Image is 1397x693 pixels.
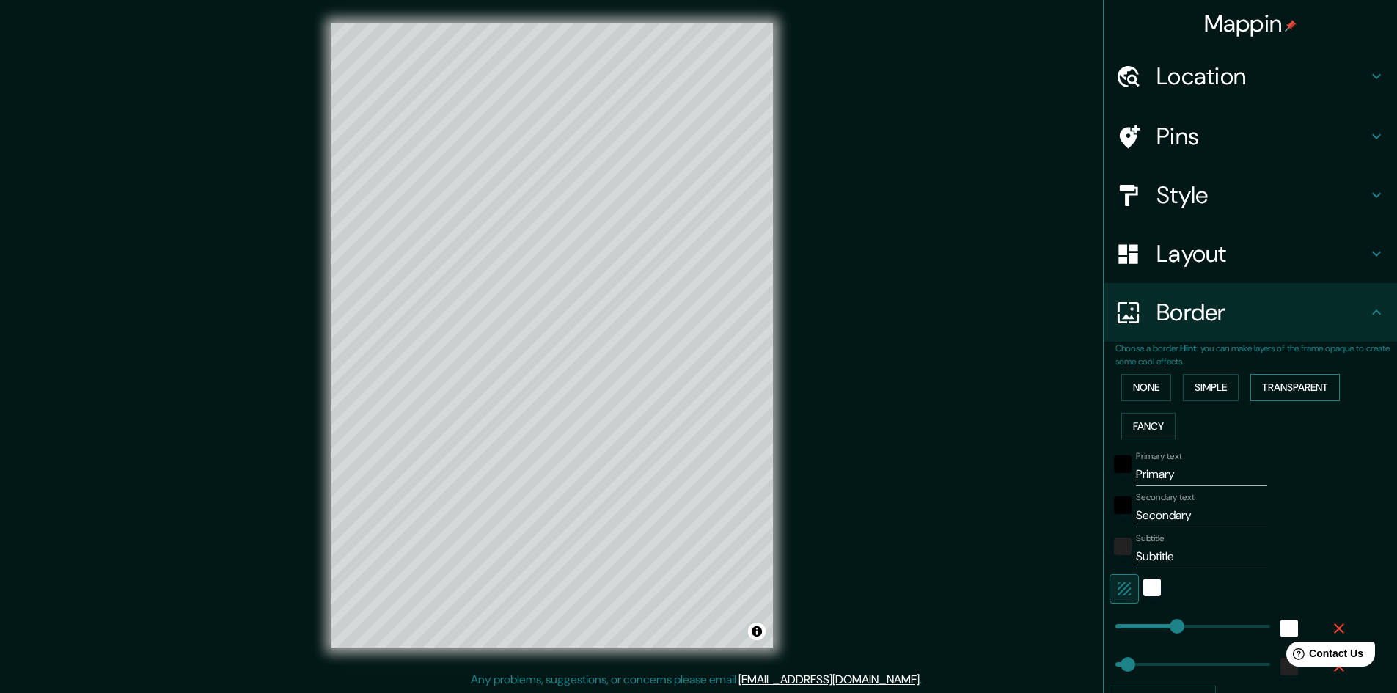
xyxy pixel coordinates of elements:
[1266,636,1381,677] iframe: Help widget launcher
[1104,283,1397,342] div: Border
[1136,491,1195,504] label: Secondary text
[1136,532,1165,545] label: Subtitle
[1114,496,1132,514] button: black
[1104,47,1397,106] div: Location
[1143,579,1161,596] button: white
[1156,298,1368,327] h4: Border
[1104,224,1397,283] div: Layout
[1280,620,1298,637] button: white
[1156,122,1368,151] h4: Pins
[1180,342,1197,354] b: Hint
[738,672,920,687] a: [EMAIL_ADDRESS][DOMAIN_NAME]
[1204,9,1297,38] h4: Mappin
[1183,374,1239,401] button: Simple
[1104,166,1397,224] div: Style
[1121,413,1176,440] button: Fancy
[1250,374,1340,401] button: Transparent
[1104,107,1397,166] div: Pins
[1115,342,1397,368] p: Choose a border. : you can make layers of the frame opaque to create some cool effects.
[471,671,922,689] p: Any problems, suggestions, or concerns please email .
[924,671,927,689] div: .
[922,671,924,689] div: .
[1156,62,1368,91] h4: Location
[1136,450,1181,463] label: Primary text
[1156,239,1368,268] h4: Layout
[748,623,766,640] button: Toggle attribution
[1285,20,1297,32] img: pin-icon.png
[1114,538,1132,555] button: color-222222
[1121,374,1171,401] button: None
[1156,180,1368,210] h4: Style
[1114,455,1132,473] button: black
